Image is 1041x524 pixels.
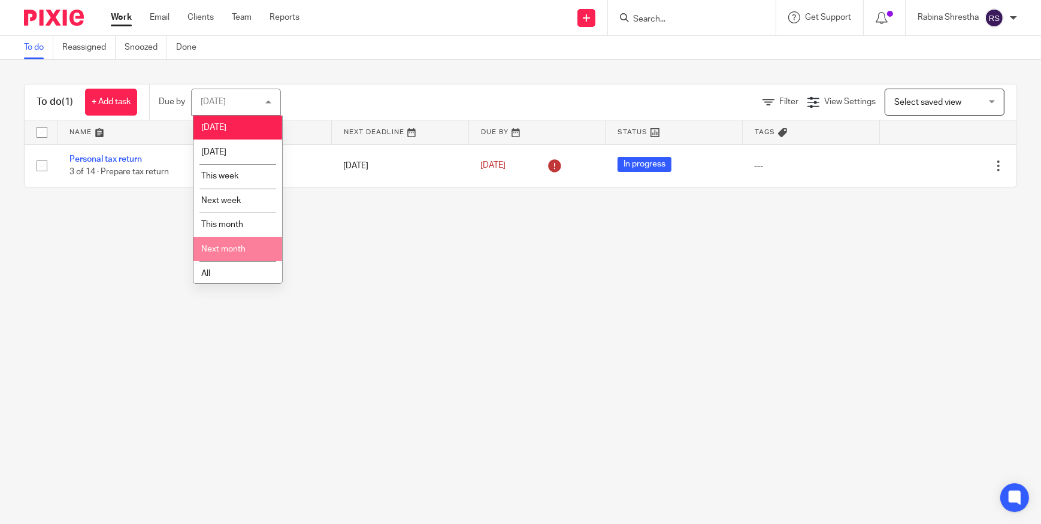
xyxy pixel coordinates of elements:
input: Search [632,14,740,25]
span: Tags [755,129,775,135]
span: 3 of 14 · Prepare tax return [69,168,169,176]
span: This month [201,220,243,229]
span: [DATE] [201,148,226,156]
a: Reports [270,11,299,23]
span: View Settings [824,98,876,106]
p: Due by [159,96,185,108]
span: Next month [201,245,246,253]
a: Email [150,11,170,23]
div: [DATE] [201,98,226,106]
a: To do [24,36,53,59]
span: (1) [62,97,73,107]
span: Filter [779,98,798,106]
a: Work [111,11,132,23]
a: Done [176,36,205,59]
img: Pixie [24,10,84,26]
a: Snoozed [125,36,167,59]
span: Next week [201,196,241,205]
span: [DATE] [480,162,506,170]
a: Clients [187,11,214,23]
td: [DATE] [331,144,468,187]
p: Rabina Shrestha [918,11,979,23]
span: Select saved view [894,98,961,107]
h1: To do [37,96,73,108]
span: All [201,269,210,278]
span: In progress [618,157,671,172]
span: [DATE] [201,123,226,132]
img: svg%3E [985,8,1004,28]
div: --- [755,160,868,172]
a: Reassigned [62,36,116,59]
span: Get Support [805,13,851,22]
a: Personal tax return [69,155,142,163]
a: Team [232,11,252,23]
a: + Add task [85,89,137,116]
span: This week [201,172,238,180]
